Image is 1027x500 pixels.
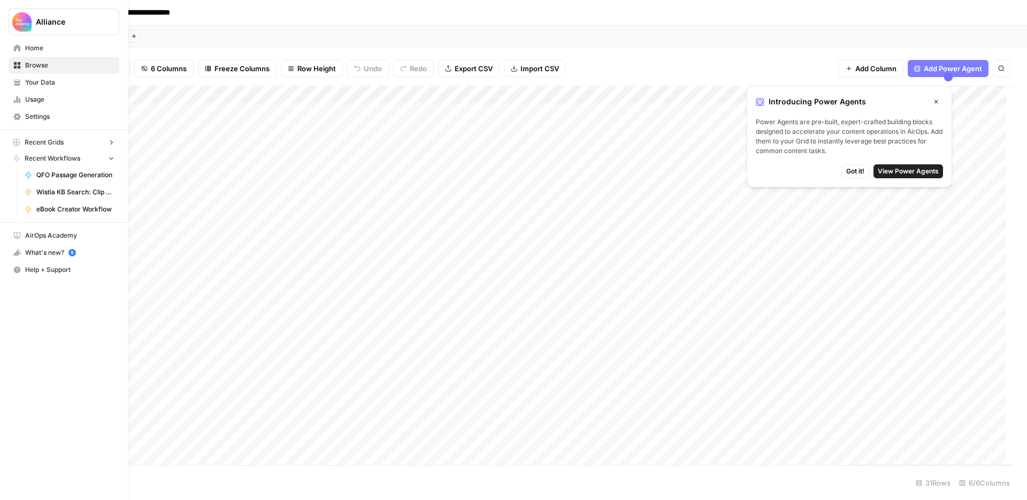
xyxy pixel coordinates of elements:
div: 6/6 Columns [955,474,1014,491]
span: View Power Agents [878,166,939,176]
button: Import CSV [504,60,566,77]
a: Settings [9,108,119,125]
button: Redo [393,60,434,77]
a: 5 [68,249,76,256]
button: Export CSV [438,60,500,77]
a: AirOps Academy [9,227,119,244]
button: Undo [347,60,389,77]
div: Introducing Power Agents [756,95,943,109]
span: Home [25,43,114,53]
div: What's new? [9,245,119,261]
a: eBook Creator Workflow [20,201,119,218]
button: What's new? 5 [9,244,119,261]
span: Export CSV [455,63,493,74]
span: 6 Columns [151,63,187,74]
button: Recent Grids [9,134,119,150]
button: 6 Columns [134,60,194,77]
span: Recent Workflows [25,154,80,163]
a: Your Data [9,74,119,91]
span: eBook Creator Workflow [36,204,114,214]
button: Recent Workflows [9,150,119,166]
span: Usage [25,95,114,104]
button: View Power Agents [873,164,943,178]
span: Help + Support [25,265,114,275]
button: Add Column [839,60,903,77]
span: Your Data [25,78,114,87]
button: Row Height [281,60,343,77]
a: Wistia KB Search: Clip & Takeaway Generator [20,184,119,201]
a: QFO Passage Generation [20,166,119,184]
a: Usage [9,91,119,108]
span: Power Agents are pre-built, expert-crafted building blocks designed to accelerate your content op... [756,117,943,156]
span: Browse [25,60,114,70]
a: Browse [9,57,119,74]
span: Add Power Agent [924,63,982,74]
button: Add Power Agent [908,60,988,77]
span: Wistia KB Search: Clip & Takeaway Generator [36,187,114,197]
span: Freeze Columns [214,63,270,74]
button: Got it! [841,164,869,178]
img: Alliance Logo [12,12,32,32]
text: 5 [71,250,73,255]
span: Got it! [846,166,864,176]
span: QFO Passage Generation [36,170,114,180]
span: Alliance [36,17,101,27]
button: Freeze Columns [198,60,277,77]
span: Undo [364,63,382,74]
span: Row Height [297,63,336,74]
button: Help + Support [9,261,119,278]
a: Home [9,40,119,57]
span: Add Column [855,63,896,74]
span: AirOps Academy [25,231,114,240]
span: Recent Grids [25,138,64,147]
button: Workspace: Alliance [9,9,119,35]
span: Redo [410,63,427,74]
span: Settings [25,112,114,122]
span: Import CSV [520,63,559,74]
div: 31 Rows [911,474,955,491]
